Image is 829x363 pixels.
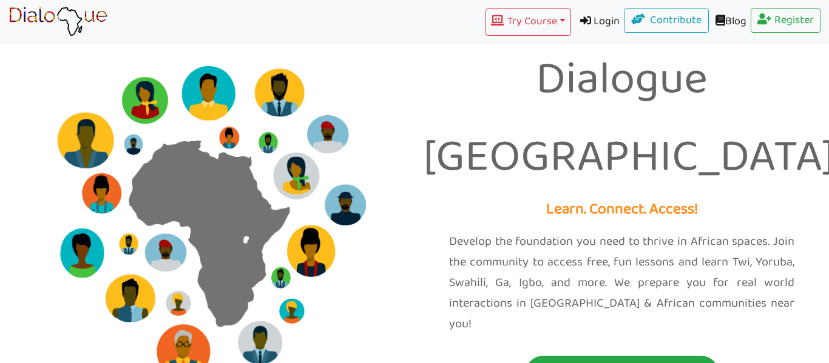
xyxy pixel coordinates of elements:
[624,8,709,33] a: Contribute
[449,231,794,335] p: Develop the foundation you need to thrive in African spaces. Join the community to access free, f...
[709,8,751,36] a: Blog
[424,42,820,197] p: Dialogue [GEOGRAPHIC_DATA]
[751,8,821,33] a: Register
[424,197,820,223] p: Learn. Connect. Access!
[8,7,107,37] img: learn African language platform app
[486,8,570,36] button: Try Course
[571,8,624,36] a: Login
